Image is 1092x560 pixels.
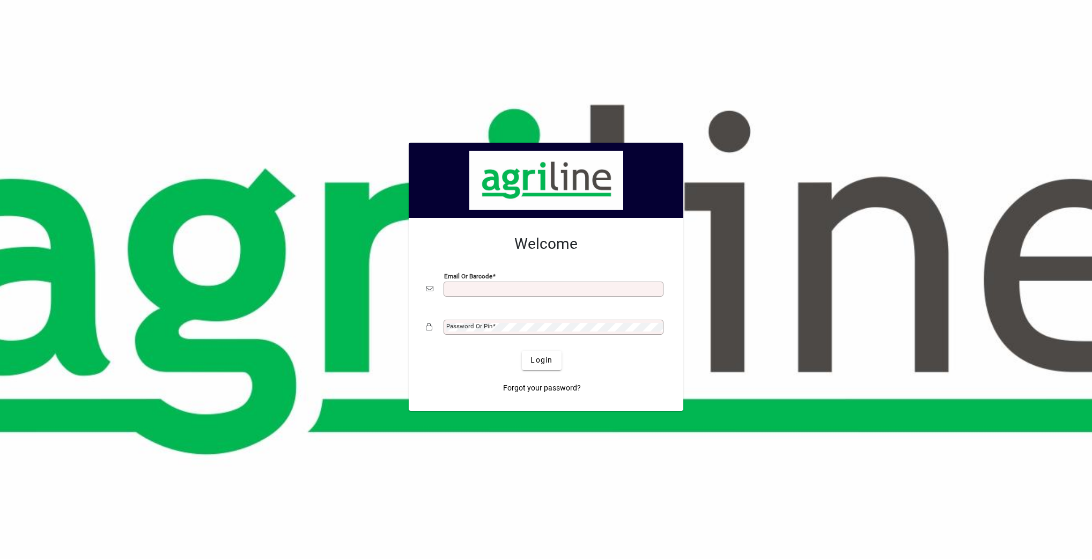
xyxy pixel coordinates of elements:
[426,235,666,253] h2: Welcome
[499,379,585,398] a: Forgot your password?
[446,322,492,330] mat-label: Password or Pin
[503,382,581,394] span: Forgot your password?
[522,351,561,370] button: Login
[444,272,492,279] mat-label: Email or Barcode
[530,355,552,366] span: Login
